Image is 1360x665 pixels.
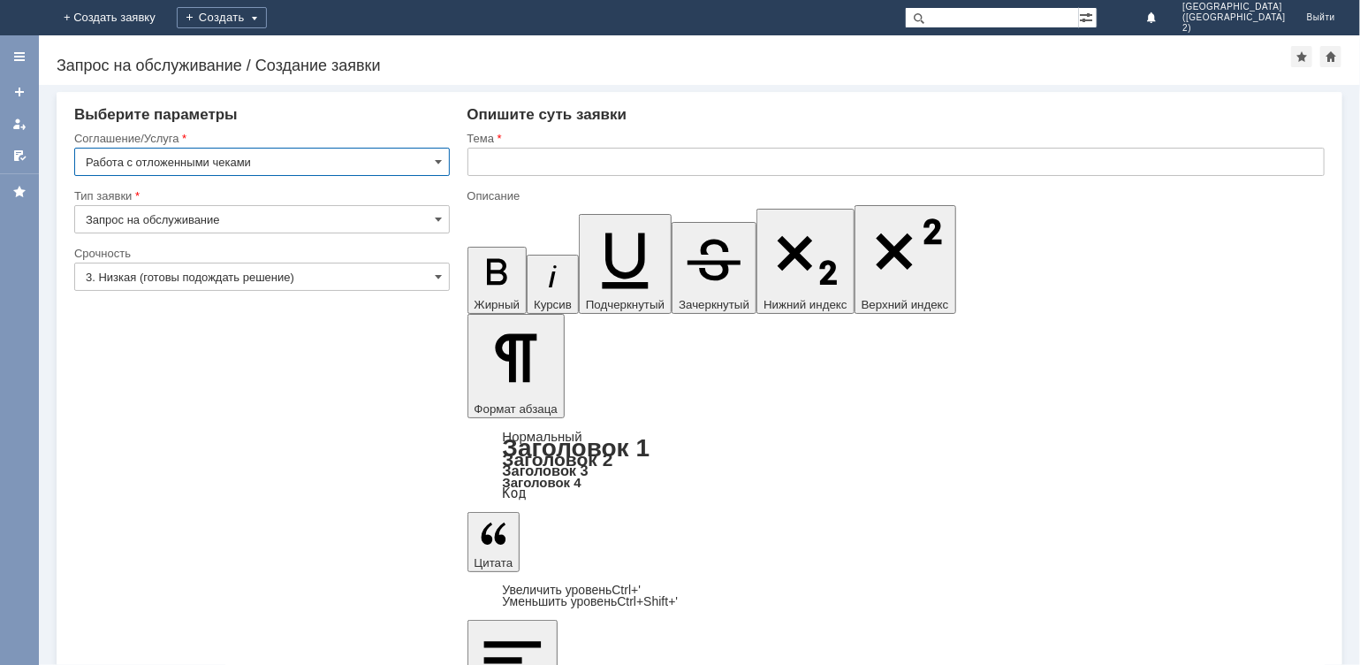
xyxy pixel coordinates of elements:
[679,298,749,311] span: Зачеркнутый
[756,209,855,314] button: Нижний индекс
[5,141,34,170] a: Мои согласования
[467,431,1326,500] div: Формат абзаца
[503,475,581,490] a: Заголовок 4
[467,133,1322,144] div: Тема
[503,449,613,470] a: Заголовок 2
[57,57,1291,74] div: Запрос на обслуживание / Создание заявки
[5,78,34,106] a: Создать заявку
[862,298,949,311] span: Верхний индекс
[672,222,756,314] button: Зачеркнутый
[503,429,582,444] a: Нормальный
[467,314,565,418] button: Формат абзаца
[475,298,520,311] span: Жирный
[1182,23,1285,34] span: 2)
[475,402,558,416] span: Формат абзаца
[5,110,34,138] a: Мои заявки
[467,247,528,314] button: Жирный
[612,583,641,597] span: Ctrl+'
[503,434,650,462] a: Заголовок 1
[503,594,679,608] a: Decrease
[74,106,238,123] span: Выберите параметры
[467,106,627,123] span: Опишите суть заявки
[74,248,446,259] div: Срочность
[534,298,572,311] span: Курсив
[855,205,956,314] button: Верхний индекс
[74,190,446,202] div: Тип заявки
[475,556,513,569] span: Цитата
[1182,12,1285,23] span: ([GEOGRAPHIC_DATA]
[467,512,520,572] button: Цитата
[617,594,678,608] span: Ctrl+Shift+'
[467,190,1322,202] div: Описание
[1291,46,1312,67] div: Добавить в избранное
[527,255,579,314] button: Курсив
[503,583,642,597] a: Increase
[579,214,672,314] button: Подчеркнутый
[503,462,589,478] a: Заголовок 3
[586,298,665,311] span: Подчеркнутый
[1182,2,1285,12] span: [GEOGRAPHIC_DATA]
[74,133,446,144] div: Соглашение/Услуга
[177,7,267,28] div: Создать
[1320,46,1341,67] div: Сделать домашней страницей
[1079,8,1097,25] span: Расширенный поиск
[503,485,527,501] a: Код
[467,585,1326,608] div: Цитата
[764,298,847,311] span: Нижний индекс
